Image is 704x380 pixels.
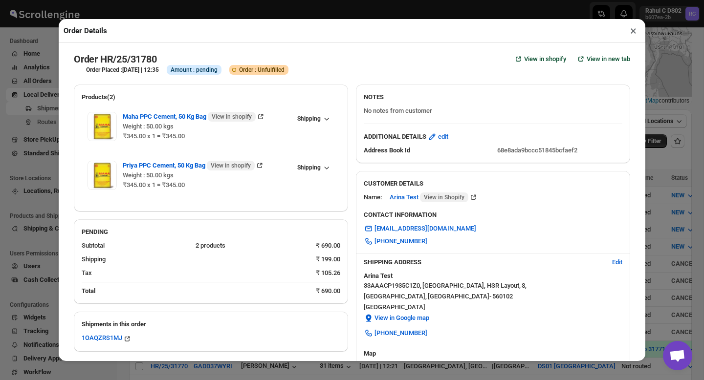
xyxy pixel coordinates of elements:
[123,161,255,170] span: Priya PPC Cement, 50 Kg Bag
[364,302,622,312] span: [GEOGRAPHIC_DATA]
[291,112,334,126] button: Shipping
[239,66,285,74] span: Order : Unfulfilled
[82,92,340,102] h2: Products(2)
[211,162,251,169] span: View in shopify
[212,113,252,121] span: View in shopify
[497,147,577,154] span: 68e8ada9bccc51845bcfaef2
[316,254,340,264] div: ₹ 199.00
[82,287,95,295] b: Total
[374,328,427,338] span: [PHONE_NUMBER]
[358,310,435,326] button: View in Google map
[626,24,640,38] button: ×
[507,51,572,67] a: View in shopify
[390,192,468,202] span: Arina Test
[316,241,340,251] div: ₹ 690.00
[524,54,566,64] span: View in shopify
[316,286,340,296] div: ₹ 690.00
[123,162,264,169] a: Priya PPC Cement, 50 Kg Bag View in shopify
[64,26,107,36] h2: Order Details
[123,132,185,140] span: ₹345.00 x 1 = ₹345.00
[364,281,421,291] span: 33AAACP1935C1Z0 ,
[82,241,188,251] div: Subtotal
[374,313,429,323] span: View in Google map
[123,113,265,120] a: Maha PPC Cement, 50 Kg Bag View in shopify
[358,233,433,249] a: [PHONE_NUMBER]
[364,257,604,267] h3: SHIPPING ADDRESS
[291,161,334,174] button: Shipping
[171,66,218,74] span: Amount : pending
[428,292,491,301] span: [GEOGRAPHIC_DATA] -
[82,254,308,264] div: Shipping
[122,66,159,73] b: [DATE] | 12:35
[374,236,427,246] span: [PHONE_NUMBER]
[364,179,622,189] h3: CUSTOMER DETAILS
[364,210,622,220] h3: CONTACT INFORMATION
[364,132,426,142] b: ADDITIONAL DETAILS
[374,224,476,233] span: [EMAIL_ADDRESS][DOMAIN_NAME]
[123,181,185,189] span: ₹345.00 x 1 = ₹345.00
[492,292,513,301] span: 560102
[123,123,174,130] span: Weight : 50.00 kgs
[358,325,433,341] a: [PHONE_NUMBER]
[424,193,464,201] span: View in Shopify
[422,281,521,291] span: [GEOGRAPHIC_DATA], HSR Layout ,
[364,107,432,114] span: No notes from customer
[82,227,340,237] h2: PENDING
[74,53,157,65] h2: Order HR/25/31780
[390,193,478,201] a: Arina Test View in Shopify
[522,281,527,291] span: $ ,
[364,292,427,301] span: [GEOGRAPHIC_DATA] ,
[123,171,174,179] span: Weight : 50.00 kgs
[587,54,630,64] span: View in new tab
[364,147,410,154] span: Address Book Id
[663,341,692,370] div: Open chat
[358,221,482,236] a: [EMAIL_ADDRESS][DOMAIN_NAME]
[438,132,448,142] span: edit
[196,241,308,251] div: 2 products
[421,129,454,145] button: edit
[82,334,132,344] button: 1OAQZRS1MJ
[316,268,340,278] div: ₹ 105.26
[297,164,321,171] span: Shipping
[364,192,382,202] div: Name:
[86,66,159,74] h3: Order Placed :
[297,115,321,123] span: Shipping
[82,268,308,278] div: Tax
[364,93,384,101] b: NOTES
[364,272,393,279] b: Arina Test
[606,254,628,270] button: Edit
[570,51,636,67] button: View in new tab
[123,112,256,122] span: Maha PPC Cement, 50 Kg Bag
[364,349,622,359] h3: Map
[612,257,622,267] span: Edit
[82,319,340,329] h2: Shipments in this order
